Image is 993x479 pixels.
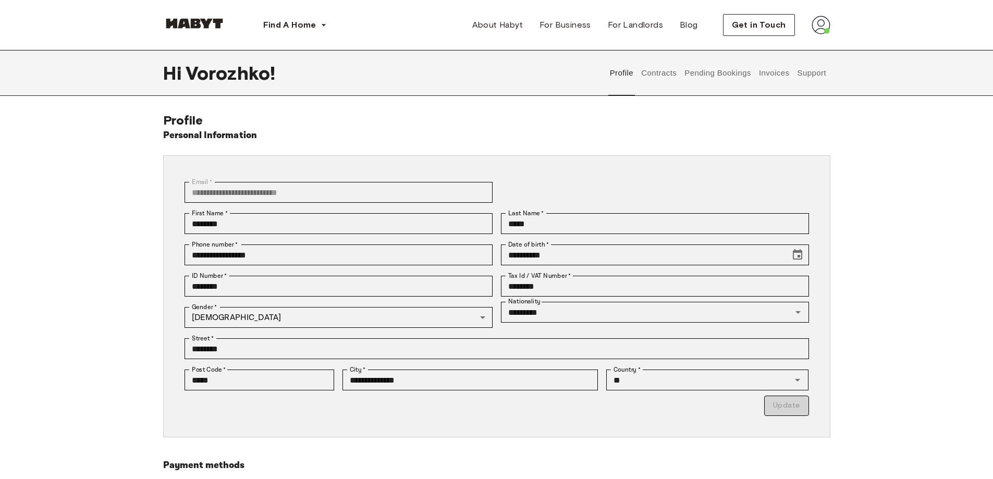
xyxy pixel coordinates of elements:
span: For Landlords [608,19,663,31]
a: For Business [531,15,599,35]
a: For Landlords [599,15,671,35]
button: Choose date, selected date is Aug 7, 1979 [787,244,808,265]
label: Phone number [192,240,238,249]
button: Get in Touch [723,14,795,36]
button: Profile [608,50,635,96]
span: For Business [540,19,591,31]
label: Nationality [508,297,541,306]
span: Find A Home [263,19,316,31]
label: Tax Id / VAT Number [508,271,571,280]
button: Invoices [757,50,790,96]
div: [DEMOGRAPHIC_DATA] [185,307,493,328]
label: First Name [192,208,228,218]
a: About Habyt [464,15,531,35]
button: Open [790,373,805,387]
img: Habyt [163,18,226,29]
label: Gender [192,302,217,312]
label: Post Code [192,365,226,374]
span: Profile [163,113,203,128]
div: user profile tabs [606,50,830,96]
label: City [350,365,366,374]
label: Last Name [508,208,544,218]
label: Date of birth [508,240,549,249]
button: Contracts [640,50,678,96]
h6: Payment methods [163,458,830,473]
button: Open [791,305,805,320]
label: ID Number [192,271,227,280]
label: Street [192,334,214,343]
span: Hi [163,62,186,84]
button: Pending Bookings [683,50,753,96]
span: About Habyt [472,19,523,31]
h6: Personal Information [163,128,258,143]
span: Blog [680,19,698,31]
button: Support [796,50,828,96]
a: Blog [671,15,706,35]
span: Get in Touch [732,19,786,31]
label: Email [192,177,212,187]
span: Vorozhko ! [186,62,275,84]
button: Find A Home [255,15,335,35]
img: avatar [812,16,830,34]
div: You can't change your email address at the moment. Please reach out to customer support in case y... [185,182,493,203]
label: Country [614,365,641,374]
